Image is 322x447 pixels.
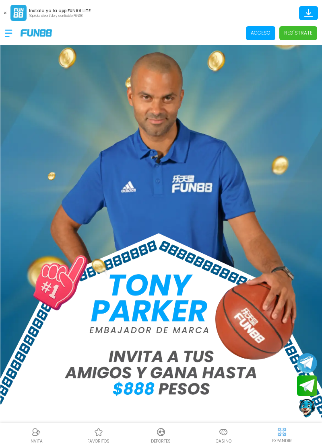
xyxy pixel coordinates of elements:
[297,398,317,419] button: Contact customer service
[156,427,166,437] img: Deportes
[87,438,109,444] p: favoritos
[31,427,41,437] img: Referral
[5,426,67,444] a: ReferralReferralINVITA
[297,375,317,396] button: Join telegram
[29,8,91,14] p: Instala ya la app FUN88 LITE
[151,438,171,444] p: Deportes
[297,353,317,373] button: Join telegram channel
[272,438,292,444] p: EXPANDIR
[29,438,43,444] p: INVITA
[277,427,287,437] img: hide
[130,426,192,444] a: DeportesDeportesDeportes
[192,426,255,444] a: CasinoCasinoCasino
[29,14,91,18] p: Rápido, divertido y confiable FUN88
[284,29,312,37] p: Regístrate
[67,426,130,444] a: Casino FavoritosCasino Favoritosfavoritos
[21,29,52,36] img: Company Logo
[216,438,231,444] p: Casino
[219,427,228,437] img: Casino
[251,29,270,37] p: Acceso
[10,5,27,21] img: App Logo
[94,427,103,437] img: Casino Favoritos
